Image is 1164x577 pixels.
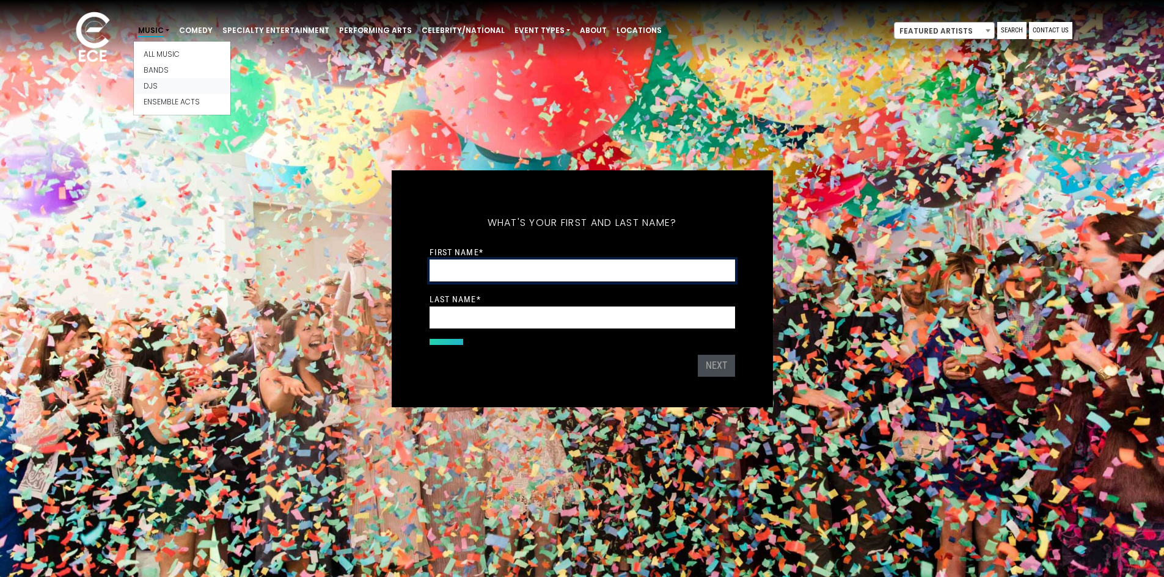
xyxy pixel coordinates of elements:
[510,20,575,41] a: Event Types
[895,23,994,40] span: Featured Artists
[134,46,230,62] a: All Music
[134,78,230,94] a: Djs
[430,201,735,245] h5: What's your first and last name?
[334,20,417,41] a: Performing Arts
[894,22,995,39] span: Featured Artists
[134,62,230,78] a: Bands
[417,20,510,41] a: Celebrity/National
[430,247,483,258] label: First Name
[134,94,230,110] a: Ensemble Acts
[133,20,174,41] a: Music
[430,294,481,305] label: Last Name
[575,20,612,41] a: About
[612,20,667,41] a: Locations
[174,20,218,41] a: Comedy
[1029,22,1072,39] a: Contact Us
[997,22,1027,39] a: Search
[62,9,123,68] img: ece_new_logo_whitev2-1.png
[218,20,334,41] a: Specialty Entertainment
